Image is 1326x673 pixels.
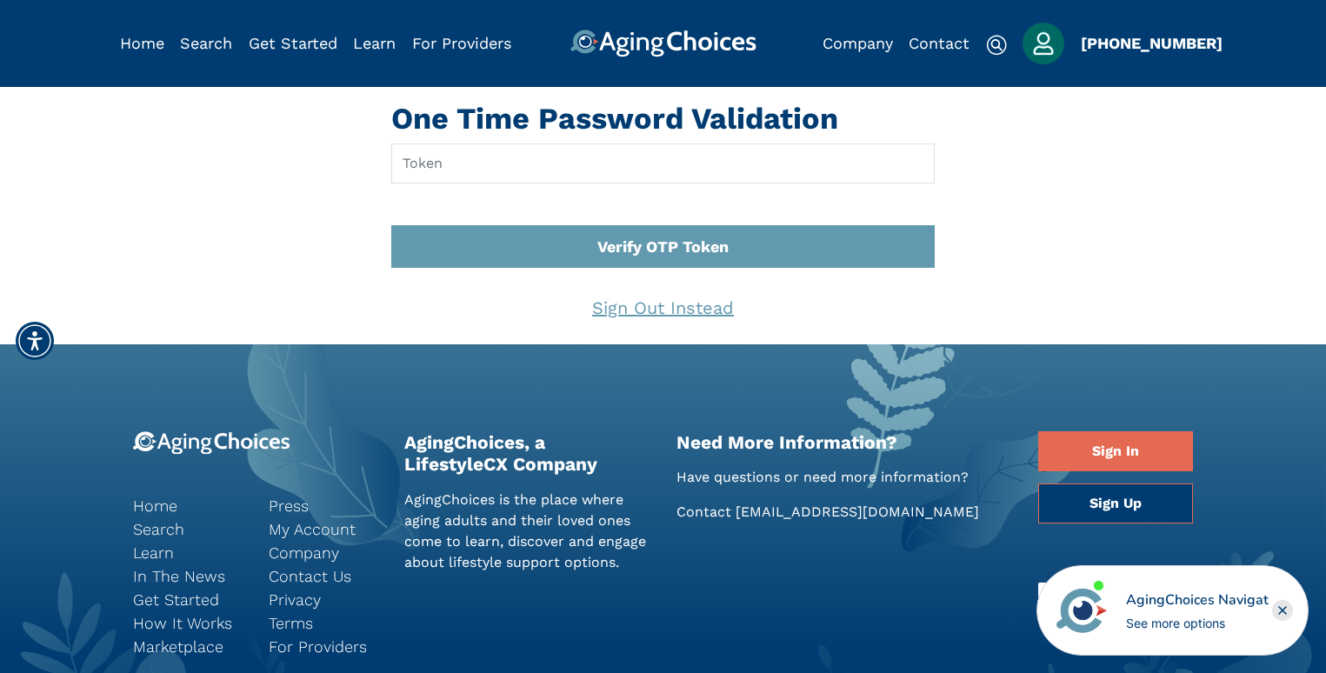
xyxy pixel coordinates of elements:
a: Terms [269,611,378,635]
a: Get Started [133,588,243,611]
a: For Providers [412,34,511,52]
button: Verify OTP Token [391,225,935,268]
a: How It Works [133,611,243,635]
a: Learn [133,541,243,564]
div: AgingChoices Navigator [1126,590,1269,610]
a: For Providers [269,635,378,658]
div: Popover trigger [180,30,232,57]
a: Privacy [269,588,378,611]
a: Marketplace [133,635,243,658]
a: Home [120,34,164,52]
a: Sign Up [1038,483,1193,523]
h2: AgingChoices, a LifestyleCX Company [404,431,650,475]
a: Get Started [249,34,337,52]
p: Have questions or need more information? [676,467,1013,488]
a: [EMAIL_ADDRESS][DOMAIN_NAME] [736,503,979,520]
a: Search [133,517,243,541]
a: [PHONE_NUMBER] [1081,34,1223,52]
a: Company [269,541,378,564]
a: Sign In [1038,431,1193,471]
a: Home [133,494,243,517]
a: Facebook [1038,577,1054,605]
a: Company [823,34,893,52]
p: AgingChoices is the place where aging adults and their loved ones come to learn, discover and eng... [404,490,650,573]
a: Contact Us [269,564,378,588]
h1: One Time Password Validation [391,101,935,137]
a: Contact [909,34,970,52]
a: My Account [269,517,378,541]
div: See more options [1126,614,1269,632]
div: Popover trigger [1023,23,1064,64]
h2: Need More Information? [676,431,1013,453]
a: Search [180,34,232,52]
div: Accessibility Menu [16,322,54,360]
img: avatar [1052,581,1111,640]
img: 9-logo.svg [133,431,290,455]
a: Sign Out Instead [577,285,749,330]
img: AgingChoices [570,30,756,57]
img: user_avatar.jpg [1023,23,1064,64]
div: Close [1272,600,1293,621]
a: Learn [353,34,396,52]
a: In The News [133,564,243,588]
a: Press [269,494,378,517]
p: Contact [676,502,1013,523]
input: Token [391,143,935,183]
img: search-icon.svg [986,35,1007,56]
